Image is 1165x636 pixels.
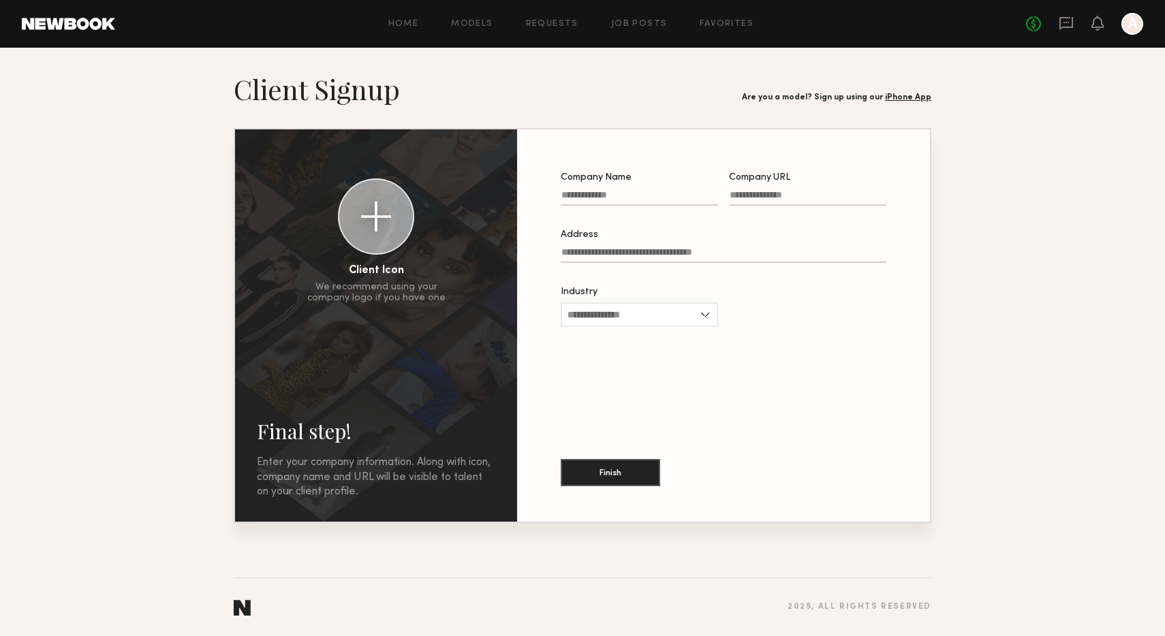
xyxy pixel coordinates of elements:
[388,20,419,29] a: Home
[561,459,660,486] button: Finish
[349,266,404,276] div: Client Icon
[729,173,886,182] div: Company URL
[700,20,754,29] a: Favorites
[257,417,495,445] h2: Final step!
[611,20,668,29] a: Job Posts
[526,20,578,29] a: Requests
[788,603,931,611] div: 2025 , all rights reserved
[742,93,931,102] div: Are you a model? Sign up using our
[561,173,718,182] div: Company Name
[257,456,495,500] div: Enter your company information. Along with icon, company name and URL will be visible to talent o...
[561,247,886,263] input: Address
[234,72,400,106] h1: Client Signup
[729,190,886,206] input: Company URL
[561,230,886,240] div: Address
[1121,13,1143,35] a: A
[451,20,493,29] a: Models
[307,282,446,304] div: We recommend using your company logo if you have one
[561,287,718,297] div: Industry
[885,93,931,101] a: iPhone App
[561,190,718,206] input: Company Name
